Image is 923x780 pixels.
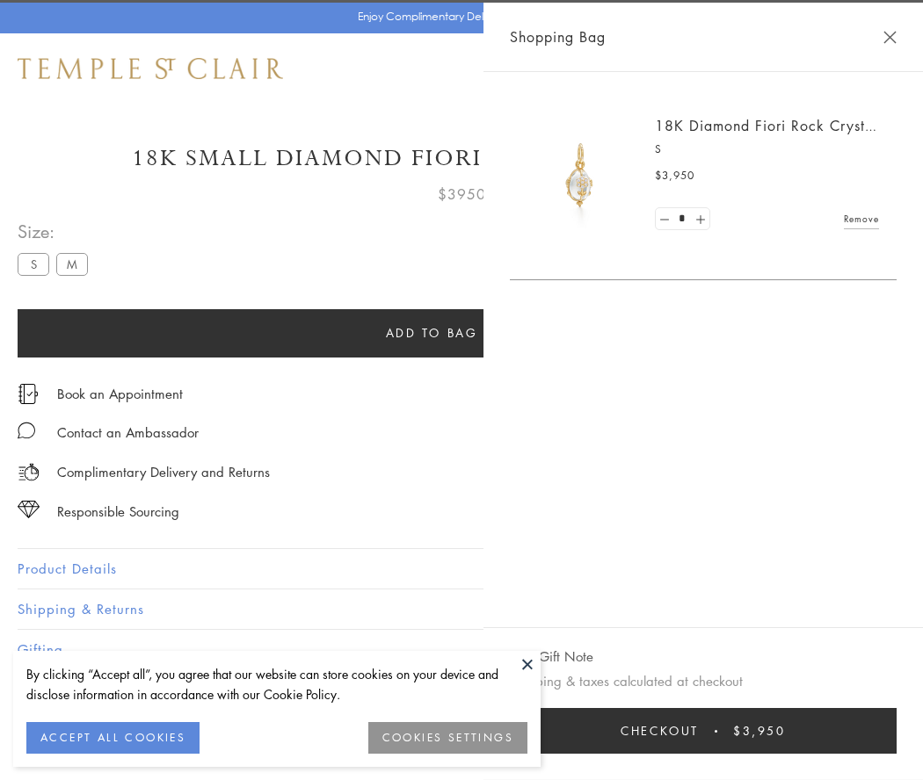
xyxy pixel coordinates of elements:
[18,549,905,589] button: Product Details
[510,25,606,48] span: Shopping Bag
[527,123,633,228] img: P51889-E11FIORI
[56,253,88,275] label: M
[18,630,905,669] button: Gifting
[733,721,786,740] span: $3,950
[510,708,897,754] button: Checkout $3,950
[18,217,95,246] span: Size:
[655,167,694,184] span: $3,950
[438,183,486,206] span: $3950
[18,253,49,275] label: S
[18,589,905,629] button: Shipping & Returns
[691,208,709,230] a: Set quantity to 2
[26,722,200,754] button: ACCEPT ALL COOKIES
[57,422,199,444] div: Contact an Ambassador
[655,141,879,158] p: S
[18,461,40,483] img: icon_delivery.svg
[57,384,183,403] a: Book an Appointment
[510,646,593,668] button: Add Gift Note
[883,31,897,44] button: Close Shopping Bag
[368,722,527,754] button: COOKIES SETTINGS
[510,670,897,692] p: Shipping & taxes calculated at checkout
[26,664,527,704] div: By clicking “Accept all”, you agree that our website can store cookies on your device and disclos...
[656,208,673,230] a: Set quantity to 0
[18,422,35,439] img: MessageIcon-01_2.svg
[57,501,179,523] div: Responsible Sourcing
[18,143,905,174] h1: 18K Small Diamond Fiori Rock Crystal Amulet
[386,323,478,343] span: Add to bag
[18,58,283,79] img: Temple St. Clair
[621,721,699,740] span: Checkout
[18,384,39,404] img: icon_appointment.svg
[57,461,270,483] p: Complimentary Delivery and Returns
[18,309,846,357] button: Add to bag
[18,501,40,518] img: icon_sourcing.svg
[358,8,557,25] p: Enjoy Complimentary Delivery & Returns
[844,209,879,228] a: Remove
